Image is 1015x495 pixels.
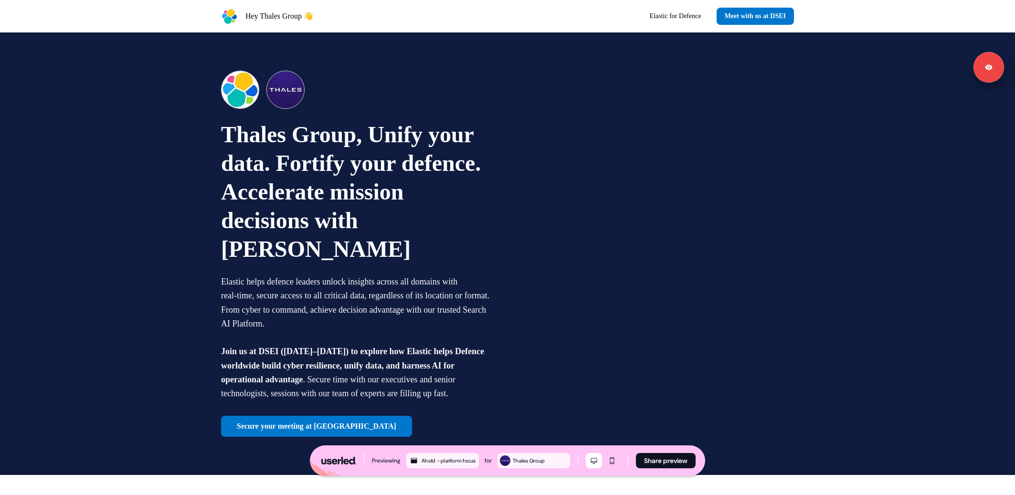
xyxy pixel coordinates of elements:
button: Share preview [636,453,696,468]
a: Secure your meeting at [GEOGRAPHIC_DATA] [221,416,412,437]
span: Elastic helps defence leaders unlock insights across all domains with [221,277,457,286]
button: Mobile mode [604,453,620,468]
p: Hey Thales Group 👋 [245,11,313,22]
p: Thales Group, Unify your data. Fortify your defence. Accelerate mission decisions with [PERSON_NAME] [221,120,494,263]
a: Elastic for Defence [642,8,709,25]
button: Desktop mode [586,453,602,468]
span: Join us at DSEI ([DATE]–[DATE]) to explore how Elastic helps Defence worldwide build cyber resili... [221,347,484,384]
a: Meet with us at DSEI [717,8,794,25]
span: . Secure time with our executives and senior technologists, sessions with our team of experts are... [221,375,455,398]
div: Previewing [372,456,401,465]
div: Ahold - platform focus [422,456,477,465]
div: Thales Group [513,456,568,465]
div: for [485,456,492,465]
span: real-time, secure access to all critical data, regardless of its location or format. From cyber t... [221,291,489,328]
